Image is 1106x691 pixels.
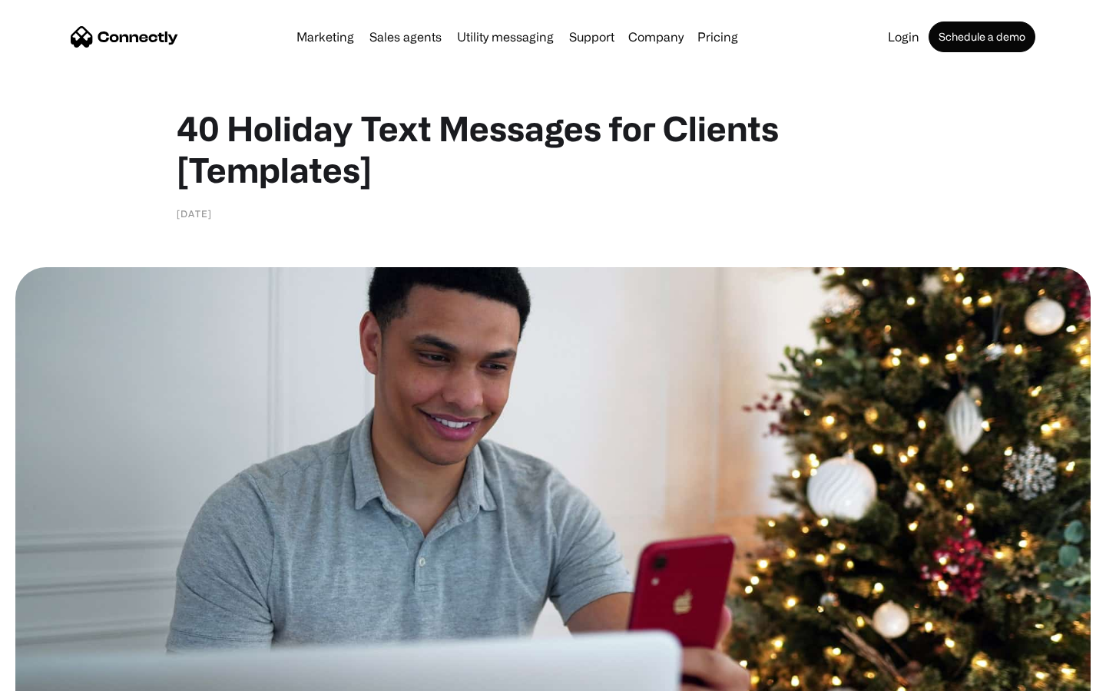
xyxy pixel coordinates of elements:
ul: Language list [31,664,92,686]
a: Pricing [691,31,744,43]
div: Company [628,26,684,48]
aside: Language selected: English [15,664,92,686]
a: Utility messaging [451,31,560,43]
h1: 40 Holiday Text Messages for Clients [Templates] [177,107,929,190]
a: Login [882,31,926,43]
a: Sales agents [363,31,448,43]
div: [DATE] [177,206,212,221]
a: Schedule a demo [929,21,1035,52]
a: Marketing [290,31,360,43]
a: Support [563,31,621,43]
